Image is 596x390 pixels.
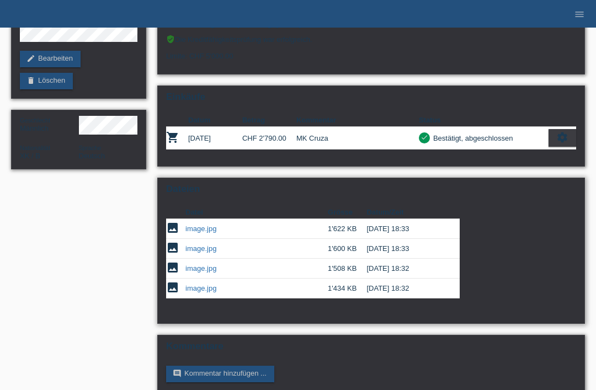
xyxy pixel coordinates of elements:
i: comment [173,369,182,378]
a: editBearbeiten [20,51,81,67]
td: [DATE] 18:33 [366,219,444,239]
th: Betrag [242,114,296,127]
span: Sprache [79,145,102,151]
i: menu [574,9,585,20]
td: [DATE] [188,127,242,149]
h2: Dateien [166,184,576,200]
i: edit [26,54,35,63]
i: image [166,241,179,254]
td: [DATE] 18:32 [366,259,444,279]
i: check [421,133,428,141]
td: [DATE] 18:32 [366,279,444,298]
th: Kommentar [296,114,419,127]
h2: Einkäufe [166,92,576,108]
span: Kosovo / B / 03.03.2020 [20,152,40,160]
span: Geschlecht [20,117,50,124]
td: [DATE] 18:33 [366,239,444,259]
div: Männlich [20,116,79,132]
div: Bestätigt, abgeschlossen [430,132,513,144]
a: image.jpg [185,284,216,292]
span: Deutsch [79,152,105,160]
a: menu [568,10,590,17]
a: image.jpg [185,244,216,253]
th: Datei [185,206,328,219]
td: 1'434 KB [328,279,366,298]
h2: Kommentare [166,341,576,357]
th: Grösse [328,206,366,219]
i: verified_user [166,35,175,44]
i: settings [556,131,568,143]
td: 1'508 KB [328,259,366,279]
div: Die Kreditfähigkeitsprüfung war erfolgreich. Limite: CHF 5'000.00 [166,35,576,68]
i: delete [26,76,35,85]
a: commentKommentar hinzufügen ... [166,366,274,382]
a: deleteLöschen [20,73,73,89]
i: image [166,281,179,294]
th: Datum [188,114,242,127]
a: image.jpg [185,264,216,273]
td: MK Cruza [296,127,419,149]
i: image [166,221,179,234]
td: CHF 2'790.00 [242,127,296,149]
td: 1'622 KB [328,219,366,239]
td: 1'600 KB [328,239,366,259]
span: Nationalität [20,145,50,151]
i: image [166,261,179,274]
a: image.jpg [185,225,216,233]
i: POSP00026280 [166,131,179,144]
th: Datum/Zeit [366,206,444,219]
th: Status [419,114,549,127]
